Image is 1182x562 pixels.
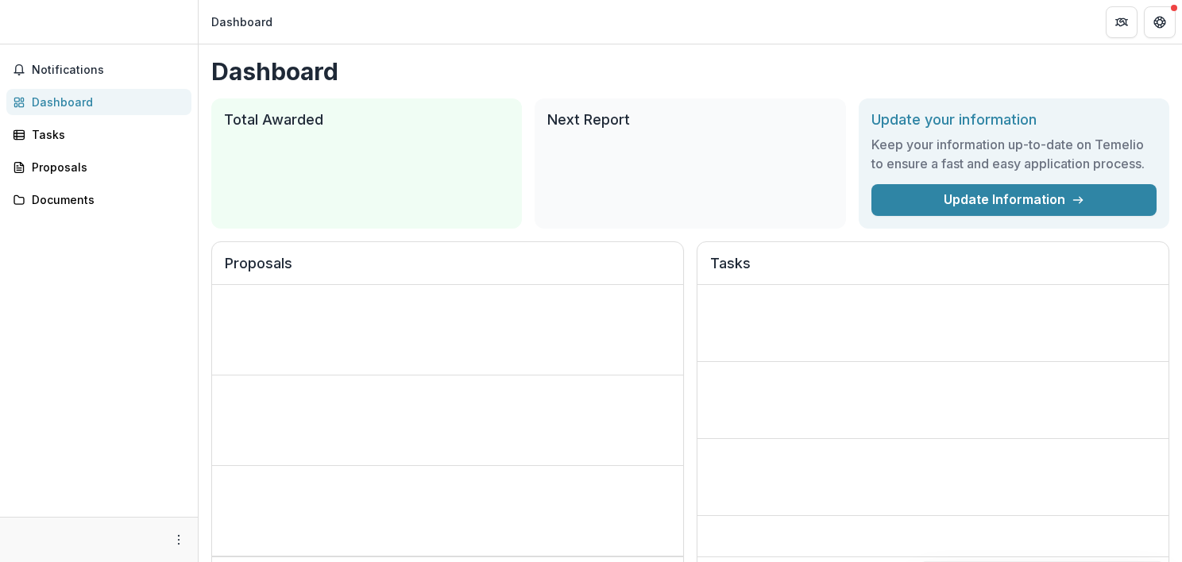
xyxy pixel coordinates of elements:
[871,184,1157,216] a: Update Information
[32,94,179,110] div: Dashboard
[710,255,1156,285] h2: Tasks
[205,10,279,33] nav: breadcrumb
[32,159,179,175] div: Proposals
[6,121,191,148] a: Tasks
[871,135,1157,173] h3: Keep your information up-to-date on Temelio to ensure a fast and easy application process.
[225,255,670,285] h2: Proposals
[32,64,185,77] span: Notifications
[1106,6,1138,38] button: Partners
[224,111,509,129] h2: Total Awarded
[169,530,188,549] button: More
[547,111,832,129] h2: Next Report
[6,57,191,83] button: Notifications
[6,154,191,180] a: Proposals
[871,111,1157,129] h2: Update your information
[6,89,191,115] a: Dashboard
[211,13,272,30] div: Dashboard
[32,191,179,208] div: Documents
[211,57,1169,86] h1: Dashboard
[32,126,179,143] div: Tasks
[6,187,191,213] a: Documents
[1144,6,1176,38] button: Get Help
